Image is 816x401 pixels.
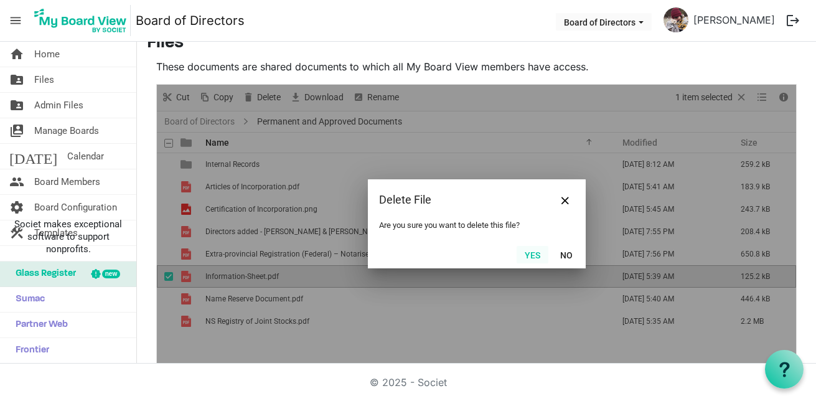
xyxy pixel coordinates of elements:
[9,118,24,143] span: switch_account
[9,338,49,363] span: Frontier
[9,287,45,312] span: Sumac
[6,218,131,255] span: Societ makes exceptional software to support nonprofits.
[34,195,117,220] span: Board Configuration
[34,93,83,118] span: Admin Files
[67,144,104,169] span: Calendar
[156,59,797,74] p: These documents are shared documents to which all My Board View members have access.
[9,262,76,286] span: Glass Register
[379,191,535,209] div: Delete File
[34,169,100,194] span: Board Members
[9,169,24,194] span: people
[34,67,54,92] span: Files
[556,13,652,31] button: Board of Directors dropdownbutton
[30,5,136,36] a: My Board View Logo
[147,33,806,54] h3: Files
[4,9,27,32] span: menu
[379,220,574,230] div: Are you sure you want to delete this file?
[30,5,131,36] img: My Board View Logo
[34,118,99,143] span: Manage Boards
[9,93,24,118] span: folder_shared
[556,191,574,209] button: Close
[136,8,245,33] a: Board of Directors
[780,7,806,34] button: logout
[9,144,57,169] span: [DATE]
[102,270,120,278] div: new
[664,7,688,32] img: a6ah0srXjuZ-12Q8q2R8a_YFlpLfa_R6DrblpP7LWhseZaehaIZtCsKbqyqjCVmcIyzz-CnSwFS6VEpFR7BkWg_thumb.png
[688,7,780,32] a: [PERSON_NAME]
[552,246,581,263] button: No
[34,42,60,67] span: Home
[370,376,447,389] a: © 2025 - Societ
[517,246,548,263] button: Yes
[9,313,68,337] span: Partner Web
[9,67,24,92] span: folder_shared
[9,42,24,67] span: home
[9,195,24,220] span: settings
